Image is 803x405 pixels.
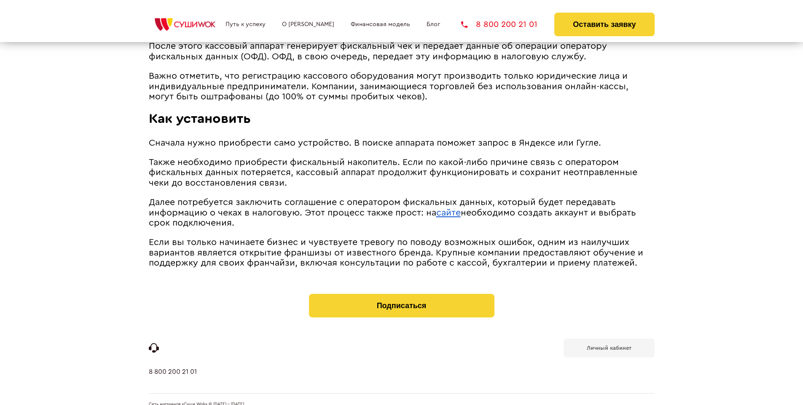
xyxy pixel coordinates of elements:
[149,112,251,125] span: Как установить
[554,13,654,36] button: Оставить заявку
[461,20,537,29] a: 8 800 200 21 01
[427,21,440,28] a: Блог
[282,21,334,28] a: О [PERSON_NAME]
[149,139,601,147] span: Сначала нужно приобрести само устройство. В поиске аппарата поможет запрос в Яндексе или Гугле.
[476,20,537,29] span: 8 800 200 21 01
[564,338,655,357] a: Личный кабинет
[436,208,461,217] a: сайте
[149,42,607,61] span: После этого кассовый аппарат генерирует фискальный чек и передает данные об операции оператору фи...
[149,158,637,187] span: Также необходимо приобрести фискальный накопитель. Если по какой-либо причине связь с оператором ...
[309,294,494,317] button: Подписаться
[149,368,197,393] a: 8 800 200 21 01
[351,21,410,28] a: Финансовая модель
[149,72,628,101] span: Важно отметить, что регистрацию кассового оборудования могут производить только юридические лица ...
[149,198,616,217] span: Далее потребуется заключить соглашение с оператором фискальных данных, который будет передавать и...
[226,21,266,28] a: Путь к успеху
[587,345,631,351] b: Личный кабинет
[149,238,643,267] span: Если вы только начинаете бизнес и чувствуете тревогу по поводу возможных ошибок, одним из наилучш...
